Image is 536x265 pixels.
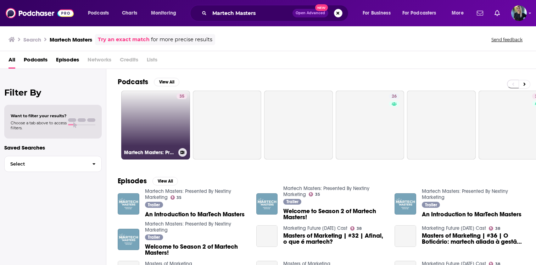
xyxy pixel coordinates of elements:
a: An Introduction to MarTech Masters [422,211,521,217]
h3: Martech Masters [50,36,92,43]
h2: Filter By [4,87,102,98]
img: User Profile [511,5,527,21]
span: Trailer [148,235,160,239]
span: For Business [363,8,391,18]
span: Monitoring [151,8,176,18]
span: Podcasts [88,8,109,18]
a: Martech Masters: Presented By Nextiny Marketing [422,188,508,200]
span: 35 [179,93,184,100]
span: 38 [495,227,500,230]
p: Saved Searches [4,144,102,151]
span: Credits [120,54,138,69]
span: Trailer [148,203,160,207]
a: Show notifications dropdown [474,7,486,19]
input: Search podcasts, credits, & more... [210,7,292,19]
button: open menu [447,7,473,19]
span: Want to filter your results? [11,113,67,118]
button: open menu [83,7,118,19]
button: Show profile menu [511,5,527,21]
span: Networks [88,54,111,69]
span: Charts [122,8,137,18]
a: Marketing Future Today Cast [422,225,486,231]
a: Marketing Future Today Cast [283,225,347,231]
span: 35 [315,193,320,196]
a: Podcasts [24,54,48,69]
span: New [315,4,328,11]
img: Welcome to Season 2 of Martech Masters! [256,193,278,215]
a: Masters of Marketing | #32 | Afinal, o que é martech? [256,225,278,247]
span: For Podcasters [402,8,436,18]
button: Select [4,156,102,172]
span: Trailer [286,200,298,204]
span: More [452,8,464,18]
span: Select [5,162,86,166]
h2: Episodes [118,177,147,185]
a: 38 [489,226,500,231]
span: 38 [357,227,362,230]
a: PodcastsView All [118,77,179,86]
a: 38 [350,226,362,231]
a: Welcome to Season 2 of Martech Masters! [145,244,248,256]
a: Masters of Marketing | #32 | Afinal, o que é martech? [283,233,386,245]
span: Choose a tab above to access filters. [11,120,67,130]
a: 26 [389,93,400,99]
a: An Introduction to MarTech Masters [145,211,245,217]
a: All [9,54,15,69]
span: for more precise results [151,36,212,44]
button: Send feedback [489,37,525,43]
a: Show notifications dropdown [492,7,503,19]
img: An Introduction to MarTech Masters [118,193,139,215]
a: 26 [336,91,404,159]
img: Welcome to Season 2 of Martech Masters! [118,229,139,250]
a: Welcome to Season 2 of Martech Masters! [283,208,386,220]
span: 35 [177,196,182,199]
h3: Search [23,36,41,43]
button: View All [152,177,178,185]
h2: Podcasts [118,77,148,86]
img: Podchaser - Follow, Share and Rate Podcasts [6,6,74,20]
span: Open Advanced [296,11,325,15]
button: open menu [358,7,400,19]
h3: Martech Masters: Presented By Nextiny Marketing [124,150,175,156]
a: Martech Masters: Presented By Nextiny Marketing [283,185,369,198]
button: Open AdvancedNew [292,9,328,17]
a: 35 [177,93,187,99]
a: 35 [171,195,182,200]
div: Search podcasts, credits, & more... [197,5,355,21]
button: open menu [398,7,447,19]
a: 35 [309,192,320,196]
button: View All [154,78,179,86]
a: 35Martech Masters: Presented By Nextiny Marketing [121,91,190,159]
a: Martech Masters: Presented By Nextiny Marketing [145,188,231,200]
span: Lists [147,54,157,69]
button: open menu [146,7,185,19]
a: Masters of Marketing | #36 | O Boticário: martech aliada à gestão e liderança [395,225,416,247]
a: Martech Masters: Presented By Nextiny Marketing [145,221,231,233]
a: Masters of Marketing | #36 | O Boticário: martech aliada à gestão e liderança [422,233,525,245]
span: 26 [392,93,397,100]
a: Try an exact match [98,36,150,44]
a: Episodes [56,54,79,69]
a: EpisodesView All [118,177,178,185]
img: An Introduction to MarTech Masters [395,193,416,215]
a: Charts [117,7,141,19]
span: Logged in as ChelseaKershaw [511,5,527,21]
span: Trailer [425,203,437,207]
